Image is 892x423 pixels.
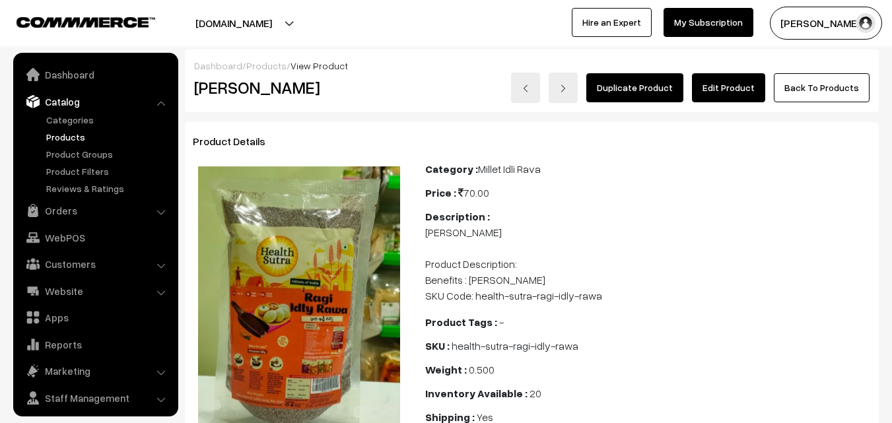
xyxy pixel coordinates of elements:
span: 20 [530,387,541,400]
a: Apps [17,306,174,329]
a: Back To Products [774,73,870,102]
img: left-arrow.png [522,84,530,92]
button: [PERSON_NAME] [770,7,882,40]
img: right-arrow.png [559,84,567,92]
a: Dashboard [17,63,174,86]
div: Millet Idli Rava [425,161,871,177]
span: Product Details [193,135,281,148]
a: COMMMERCE [17,13,132,29]
div: / / [194,59,870,73]
a: Staff Management [17,386,174,410]
b: SKU : [425,339,450,352]
a: Categories [43,113,174,127]
button: [DOMAIN_NAME] [149,7,318,40]
a: Products [43,130,174,144]
a: Website [17,279,174,303]
a: Product Groups [43,147,174,161]
a: My Subscription [664,8,753,37]
b: Product Tags : [425,315,497,329]
span: 0.500 [469,363,495,376]
a: Hire an Expert [572,8,652,37]
a: Dashboard [194,60,242,71]
b: Price : [425,186,456,199]
img: COMMMERCE [17,17,155,27]
a: Duplicate Product [586,73,683,102]
a: Edit Product [692,73,765,102]
b: Inventory Available : [425,387,528,400]
a: Catalog [17,90,174,114]
b: Weight : [425,363,467,376]
img: user [856,13,875,33]
a: WebPOS [17,226,174,249]
p: [PERSON_NAME] Product Description: Benefits : [PERSON_NAME] SKU Code: health-sutra-ragi-idly-rawa [425,224,871,304]
a: Product Filters [43,164,174,178]
h2: [PERSON_NAME] [194,77,406,98]
span: health-sutra-ragi-idly-rawa [452,339,578,352]
span: View Product [291,60,348,71]
a: Customers [17,252,174,276]
span: - [499,315,504,329]
a: Products [246,60,287,71]
b: Description : [425,210,490,223]
a: Marketing [17,359,174,383]
b: Category : [425,162,478,176]
a: Reviews & Ratings [43,181,174,195]
div: 70.00 [425,185,871,201]
a: Orders [17,199,174,222]
a: Reports [17,333,174,356]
